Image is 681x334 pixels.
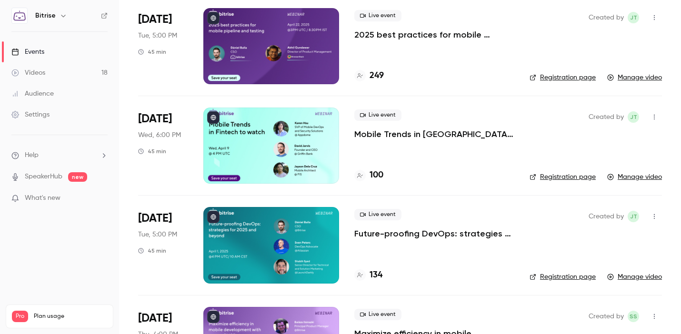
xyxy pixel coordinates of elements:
span: JT [630,12,637,23]
span: Created by [589,211,624,222]
a: Manage video [607,172,662,182]
a: 134 [354,269,382,282]
span: Wed, 6:00 PM [138,130,181,140]
div: Events [11,47,44,57]
div: 45 min [138,147,166,155]
li: help-dropdown-opener [11,150,108,160]
a: Future-proofing DevOps: strategies for 2025 and beyond [354,228,514,239]
span: [DATE] [138,111,172,127]
span: What's new [25,193,60,203]
div: Settings [11,110,50,119]
a: Mobile Trends in [GEOGRAPHIC_DATA] to watch [354,128,514,140]
h4: 100 [370,169,383,182]
span: Pro [12,311,28,322]
span: Jess Thompson [628,111,639,123]
span: [DATE] [138,211,172,226]
span: Created by [589,111,624,123]
div: Videos [11,68,45,78]
div: Apr 22 Tue, 4:00 PM (Europe/London) [138,8,188,84]
span: JT [630,111,637,123]
h4: 249 [370,69,384,82]
a: Manage video [607,272,662,282]
span: SS [630,311,637,322]
a: 249 [354,69,384,82]
span: Live event [354,109,401,121]
span: Live event [354,309,401,320]
div: Audience [11,89,54,98]
span: Tue, 5:00 PM [138,230,177,239]
iframe: Noticeable Trigger [96,194,108,203]
span: new [68,172,87,182]
a: Registration page [530,172,596,182]
a: Manage video [607,73,662,82]
a: 2025 best practices for mobile pipeline and testing [354,29,514,40]
span: Created by [589,311,624,322]
span: Seb Sidbury [628,311,639,322]
h4: 134 [370,269,382,282]
a: SpeakerHub [25,172,62,182]
h6: Bitrise [35,11,56,20]
span: [DATE] [138,311,172,326]
span: Live event [354,209,401,220]
span: Plan usage [34,313,107,320]
span: Live event [354,10,401,21]
div: 45 min [138,48,166,56]
span: Tue, 5:00 PM [138,31,177,40]
span: Jess Thompson [628,12,639,23]
a: 100 [354,169,383,182]
span: Created by [589,12,624,23]
div: 45 min [138,247,166,255]
span: JT [630,211,637,222]
a: Registration page [530,73,596,82]
span: Help [25,150,39,160]
span: Jess Thompson [628,211,639,222]
div: Apr 9 Wed, 5:00 PM (Europe/London) [138,108,188,184]
a: Registration page [530,272,596,282]
span: [DATE] [138,12,172,27]
img: Bitrise [12,8,27,23]
div: Apr 1 Tue, 4:00 PM (Europe/London) [138,207,188,283]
